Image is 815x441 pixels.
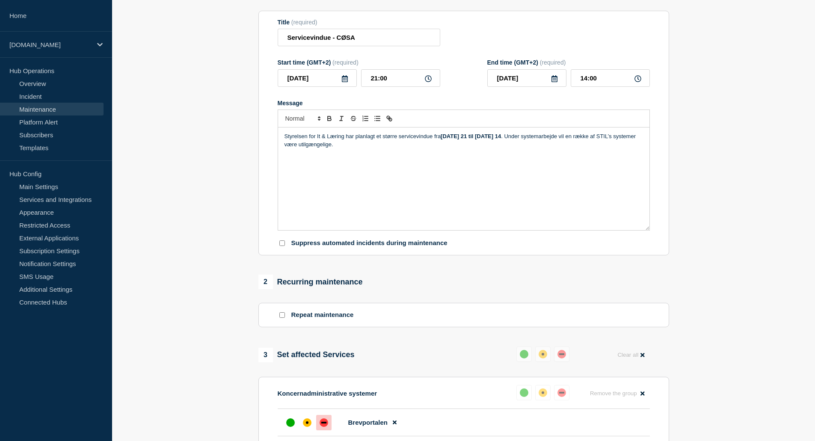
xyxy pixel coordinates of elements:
button: affected [535,346,551,362]
input: Title [278,29,440,46]
button: affected [535,385,551,400]
strong: [DATE] 21 til [DATE] 14 [441,133,501,139]
span: (required) [291,19,317,26]
span: 3 [258,348,273,362]
p: Repeat maintenance [291,311,354,319]
span: Brevportalen [348,419,388,426]
div: up [520,350,528,358]
button: down [554,385,569,400]
button: Toggle ordered list [359,113,371,124]
div: Start time (GMT+2) [278,59,440,66]
button: up [516,385,532,400]
div: Set affected Services [258,348,355,362]
div: Message [278,127,649,230]
p: Suppress automated incidents during maintenance [291,239,448,247]
div: End time (GMT+2) [487,59,650,66]
p: Koncernadministrative systemer [278,390,377,397]
span: (required) [332,59,359,66]
button: Remove the group [585,385,650,402]
div: affected [539,350,547,358]
div: affected [539,388,547,397]
button: up [516,346,532,362]
button: down [554,346,569,362]
span: Font size [282,113,323,124]
button: Toggle italic text [335,113,347,124]
input: Suppress automated incidents during maintenance [279,240,285,246]
p: [DOMAIN_NAME] [9,41,92,48]
span: (required) [540,59,566,66]
div: affected [303,418,311,427]
p: Styrelsen for It & Læring har planlagt et større servicevindue fra . Under systemarbejde vil en r... [285,133,643,148]
input: Repeat maintenance [279,312,285,318]
div: down [557,388,566,397]
div: Title [278,19,440,26]
input: YYYY-MM-DD [487,69,566,87]
button: Clear all [612,346,649,363]
span: Remove the group [590,390,637,397]
span: 2 [258,275,273,289]
input: YYYY-MM-DD [278,69,357,87]
div: up [286,418,295,427]
button: Toggle bold text [323,113,335,124]
input: HH:MM [361,69,440,87]
div: down [320,418,328,427]
button: Toggle strikethrough text [347,113,359,124]
input: HH:MM [571,69,650,87]
div: down [557,350,566,358]
button: Toggle link [383,113,395,124]
div: up [520,388,528,397]
div: Message [278,100,650,107]
button: Toggle bulleted list [371,113,383,124]
div: Recurring maintenance [258,275,363,289]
